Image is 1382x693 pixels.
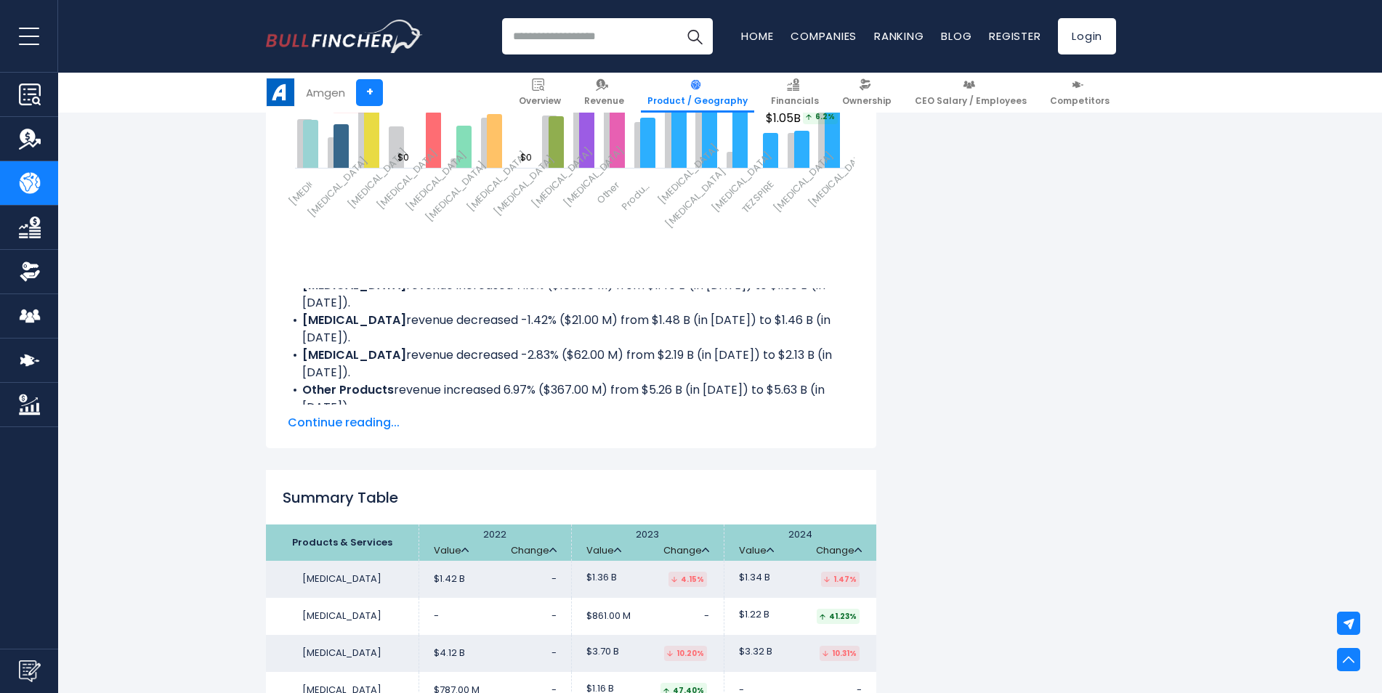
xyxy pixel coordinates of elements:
span: [MEDICAL_DATA] [655,141,722,207]
span: - [704,609,709,623]
span: [MEDICAL_DATA] [709,149,775,215]
a: Revenue [578,73,631,113]
img: Ownership [19,261,41,283]
li: revenue decreased -1.42% ($21.00 M) from $1.48 B (in [DATE]) to $1.46 B (in [DATE]). [288,312,854,346]
span: 6.2% [803,109,838,124]
a: Value [739,545,774,557]
a: Change [663,545,709,557]
div: 4.15% [668,572,707,587]
span: - [434,610,439,623]
span: - [551,609,557,623]
td: [MEDICAL_DATA] [266,598,419,635]
a: Companies [791,28,857,44]
div: 10.20% [664,646,707,661]
span: [MEDICAL_DATA] [529,145,595,211]
img: AMGN logo [267,78,294,106]
span: CEO Salary / Employees [915,95,1027,107]
a: Register [989,28,1040,44]
div: 1.47% [821,572,860,587]
span: [MEDICAL_DATA] [305,154,371,220]
span: Competitors [1050,95,1110,107]
b: [MEDICAL_DATA] [302,346,406,363]
span: $3.32 B [739,646,772,658]
span: $861.00 M [586,610,631,623]
span: Overview [519,95,561,107]
span: [MEDICAL_DATA] [344,145,411,211]
li: revenue increased 6.97% ($367.00 M) from $5.26 B (in [DATE]) to $5.63 B (in [DATE]). [288,381,854,416]
img: Bullfincher logo [266,20,423,53]
span: [MEDICAL_DATA] [491,153,557,219]
a: + [356,79,383,106]
span: $0 [520,151,532,164]
td: [MEDICAL_DATA] [266,561,419,598]
span: [MEDICAL_DATA] [464,148,530,214]
span: - [551,572,557,585]
a: Go to homepage [266,20,422,53]
span: Other Products [583,178,623,218]
a: CEO Salary / Employees [908,73,1033,113]
span: Financials [771,95,819,107]
span: $1.36 B [586,572,617,584]
a: Change [816,545,862,557]
li: revenue increased 7.13% ($100.00 M) from $1.40 B (in [DATE]) to $1.50 B (in [DATE]). [288,277,854,312]
b: [MEDICAL_DATA] [302,312,406,328]
th: Products & Services [266,524,419,561]
a: Change [511,545,557,557]
a: Ownership [836,73,898,113]
li: revenue decreased -2.83% ($62.00 M) from $2.19 B (in [DATE]) to $2.13 B (in [DATE]). [288,346,854,381]
span: TEZSPIRE [738,177,777,216]
span: [MEDICAL_DATA] [806,144,872,210]
span: Ownership [842,95,892,107]
a: Value [586,545,621,557]
div: Amgen [306,84,345,101]
span: $1.42 B [434,573,465,585]
a: Overview [512,73,567,113]
span: - [551,646,557,660]
span: $1.22 B [739,609,769,621]
a: Value [434,545,469,557]
th: 2022 [419,524,571,561]
th: 2023 [571,524,724,561]
span: $1.34 B [739,572,770,584]
td: [MEDICAL_DATA] [266,635,419,672]
a: Competitors [1043,73,1116,113]
button: Search [676,18,713,54]
a: Financials [764,73,825,113]
span: [MEDICAL_DATA] [770,149,836,215]
span: [MEDICAL_DATA] [424,158,490,224]
a: Ranking [874,28,924,44]
b: Other Products [302,381,394,398]
a: Home [741,28,773,44]
span: [MEDICAL_DATA] ([MEDICAL_DATA]) [656,165,729,238]
div: 41.23% [817,609,860,624]
div: 10.31% [820,646,860,661]
span: [MEDICAL_DATA] [403,147,469,214]
span: $4.12 B [434,647,465,660]
a: Login [1058,18,1116,54]
span: $3.70 B [586,646,619,658]
span: Continue reading... [288,414,854,431]
a: Product / Geography [641,73,754,113]
h2: Summary Table [266,487,876,508]
span: Product and Service, Other [618,177,655,214]
a: Blog [941,28,971,44]
span: $0 [397,151,409,164]
th: 2024 [724,524,876,561]
span: [MEDICAL_DATA] [561,144,627,210]
span: $1.05B [766,109,840,127]
span: Revenue [584,95,624,107]
span: [MEDICAL_DATA] [374,146,440,212]
span: Product / Geography [647,95,748,107]
span: [MEDICAL_DATA] [286,179,316,208]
